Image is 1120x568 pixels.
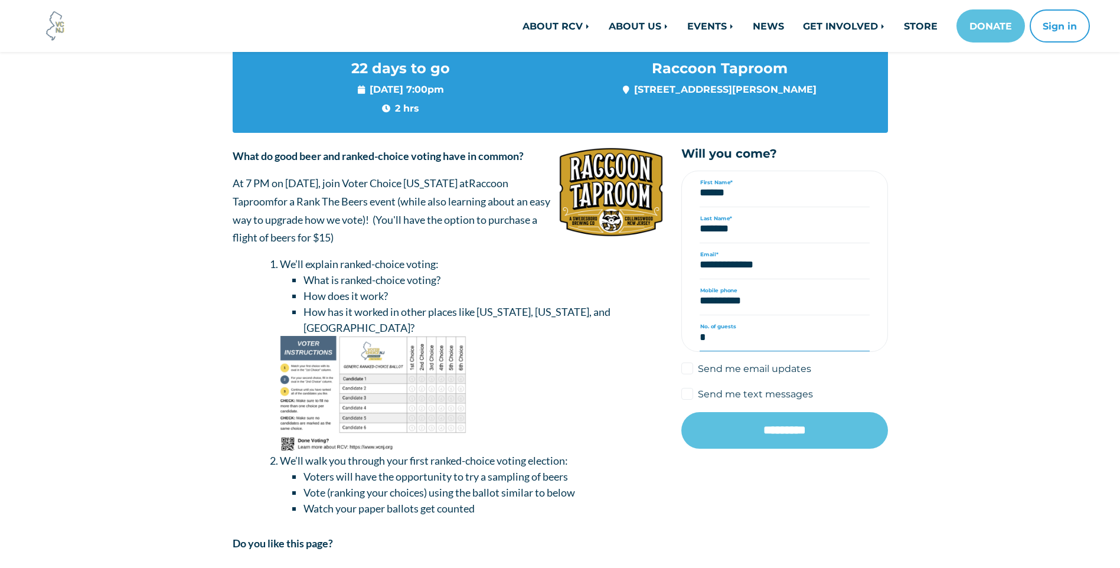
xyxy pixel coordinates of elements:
a: ABOUT RCV [513,14,599,38]
label: Send me text messages [698,387,813,401]
iframe: X Post Button [410,555,448,567]
label: Send me email updates [698,361,811,376]
li: Watch your paper ballots get counted [303,501,664,517]
h5: Will you come? [681,147,888,161]
li: What is ranked-choice voting? [303,272,664,288]
button: Sign in or sign up [1030,9,1090,43]
span: ou'll have the option to purchase a flight of beers for $15) [233,213,537,244]
a: EVENTS [678,14,743,38]
span: Raccoon Taproom [652,60,788,77]
span: 2 hrs [382,101,419,115]
span: [DATE] 7:00pm [358,82,444,96]
li: How has it worked in other places like [US_STATE], [US_STATE], and [GEOGRAPHIC_DATA]? [303,304,664,336]
a: NEWS [743,14,794,38]
a: DONATE [956,9,1025,43]
a: STORE [894,14,947,38]
img: silologo1.png [559,147,664,237]
span: 22 days to go [351,60,450,77]
strong: Do you like this page? [233,537,333,550]
img: Voter Choice NJ [40,10,71,42]
p: At 7 PM on [DATE], join Voter Choice [US_STATE] at for a Rank The Beers event (while also learnin... [233,174,664,246]
nav: Main navigation [308,9,1090,43]
li: We’ll explain ranked-choice voting: [280,256,664,453]
a: [STREET_ADDRESS][PERSON_NAME] [634,83,817,95]
a: GET INVOLVED [794,14,894,38]
li: Voters will have the opportunity to try a sampling of beers [303,469,664,485]
section: Event info [233,18,888,133]
a: ABOUT US [599,14,678,38]
img: Generic_Ballot_Image.jpg [280,336,466,453]
li: Vote (ranking your choices) using the ballot similar to below [303,485,664,501]
li: We’ll walk you through your first ranked-choice voting election: [280,453,664,517]
strong: What do good beer and ranked-choice voting have in common? [233,149,524,162]
span: Raccoon Taproom [233,177,508,208]
li: How does it work? [303,288,664,304]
